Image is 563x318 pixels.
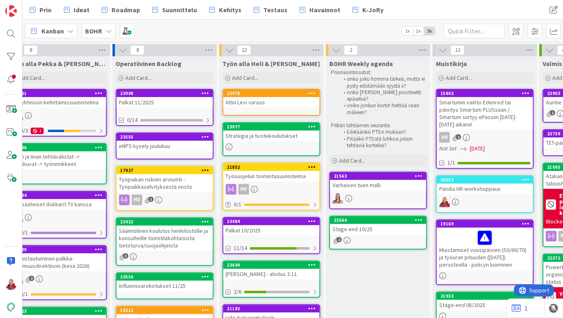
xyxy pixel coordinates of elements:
div: 17927Työpaikan riskien arviointi - Työpaikkaselvityksestä nosto [116,167,212,192]
div: 21933 [440,293,532,299]
div: 23978Altin Levi varaus [223,90,319,108]
div: 0/1 [10,289,106,299]
span: Suunnittelu [162,5,197,15]
div: 23978 [227,91,319,96]
div: 17927 [120,168,212,173]
div: 23908Palkat 11/2025 [116,90,212,108]
span: 2/6 [234,287,241,296]
span: Valmis [542,60,562,68]
span: Add Card... [339,157,365,164]
div: JS [10,274,106,284]
div: HV [116,194,212,205]
span: Operatiivinen Backlog [116,60,182,68]
span: Kanban [42,26,64,36]
div: 23556Influenssarokotukset 11/25 [116,273,212,291]
span: 3x [424,27,435,35]
span: BOHR Weekly agenda [329,60,392,68]
span: Support [15,1,35,11]
img: avatar [5,301,17,313]
div: Työsuojelun toimintasuunnitelma [223,171,319,181]
div: 21934Lakisääteiset dokkarit TV kanssa [10,192,106,210]
div: 23484 [223,218,319,225]
li: Pitääkö PTS:stä lohkoa jotain tehtäviä korteiksi? [339,136,425,149]
div: 19169Muistamiset vuosipäivien (50/60/70) ja työuran pituuden ([DATE]) perusteella - policyn luominen [436,220,532,270]
div: 15802 [436,90,532,97]
li: voiko jonkun kortin heittää vaan mäkeen? [339,102,425,116]
span: Add Card... [232,74,258,82]
div: 23552 [436,176,532,183]
div: 21563 [333,173,426,179]
span: 8 [130,45,144,55]
div: Influenssarokotukset 11/25 [116,280,212,291]
div: 21563 [330,172,426,180]
span: Testaus [263,5,287,15]
span: 1/1 [447,159,455,167]
div: 21933 [436,292,532,300]
div: 20021Työyhteisön kehittämissuunnitelma [10,90,106,108]
div: 23556 [116,273,212,280]
span: 12 [450,45,464,55]
div: HV [439,132,449,143]
div: Smartumin vaihto Edenred tai päivitys Smartum PLUSsaan / Smartum siirtyy ePassiin [DATE]-[DATE] a... [436,97,532,130]
span: 12 [237,45,251,55]
span: K-JoRy [362,5,383,15]
span: 0 / 3 [20,126,28,135]
div: 21933Stage-end 08/2025 [436,292,532,310]
div: 23977Strategia ja tuotekoulutukset [223,123,319,141]
span: 0 / 1 [20,290,28,298]
div: 15700 [10,246,106,253]
div: 23649 [223,261,319,269]
li: onko joku homma tärkeä, mutta ei pysty edistämään syystä x? [339,76,425,89]
span: Muistikirja [436,60,467,68]
a: Ideat [59,2,94,17]
div: 23484Palkat 10/2025 [223,218,319,236]
div: 20021 [10,90,106,97]
div: 15802 [440,91,532,96]
div: 21852 [227,164,319,170]
div: Työyhteisön kehittämissuunnitelma [10,97,106,108]
span: 1 [456,134,461,139]
div: HV [223,184,319,194]
div: 23560 [330,216,426,224]
span: 2x [413,27,424,35]
div: 23978 [223,90,319,97]
p: Pitkän tähtäimen seuranta: [331,122,425,129]
span: Ideat [74,5,90,15]
div: 21923 [10,307,106,315]
li: Edetäänkö PTS:n mukaan? [339,129,425,135]
span: Havainnot [309,5,340,15]
div: 15700 [13,247,106,252]
span: 2 [344,45,357,55]
a: K-JoRy [348,2,388,17]
div: 22506Helin ja Iinan tehtävälistat -> työnkuvat -> työnimikkeet [10,144,106,169]
div: 15700Valmistautuminen palkka-avoimuusdirektiiviin (kesä 2026) [10,246,106,271]
div: 23555eNPS kysely joulukuu [116,133,212,151]
li: onko [PERSON_NAME] prioriteetti epäselvä? [339,89,425,103]
i: Not Set [439,145,456,152]
div: Palkat 10/2025 [223,225,319,236]
img: JS [439,197,449,207]
span: Add Card... [125,74,151,82]
div: 15802Smartumin vaihto Edenred tai päivitys Smartum PLUSsaan / Smartum siirtyy ePassiin [DATE]-[DA... [436,90,532,130]
a: Prio [25,2,57,17]
div: 17927 [116,167,212,174]
div: Pandia HR-workshoppaus [436,183,532,194]
div: 21183 [227,306,319,311]
span: 1 [148,197,153,202]
div: Stage end 10/25 [330,224,426,234]
div: eNPS kysely joulukuu [116,141,212,151]
div: Stage-end 08/2025 [436,300,532,310]
div: 22506 [10,144,106,151]
a: 1 [511,303,527,313]
a: Kehitys [204,2,246,17]
span: Add Card... [445,74,471,82]
input: Quick Filter... [443,24,504,38]
div: 23552Pandia HR-workshoppaus [436,176,532,194]
div: Helin ja Iinan tehtävälistat -> työnkuvat -> työnimikkeet [10,151,106,169]
a: Roadmap [97,2,145,17]
div: JS [10,212,106,223]
div: HV [131,194,142,205]
div: 18212 [116,307,212,314]
span: Kehitys [219,5,241,15]
div: 20021 [13,91,106,96]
